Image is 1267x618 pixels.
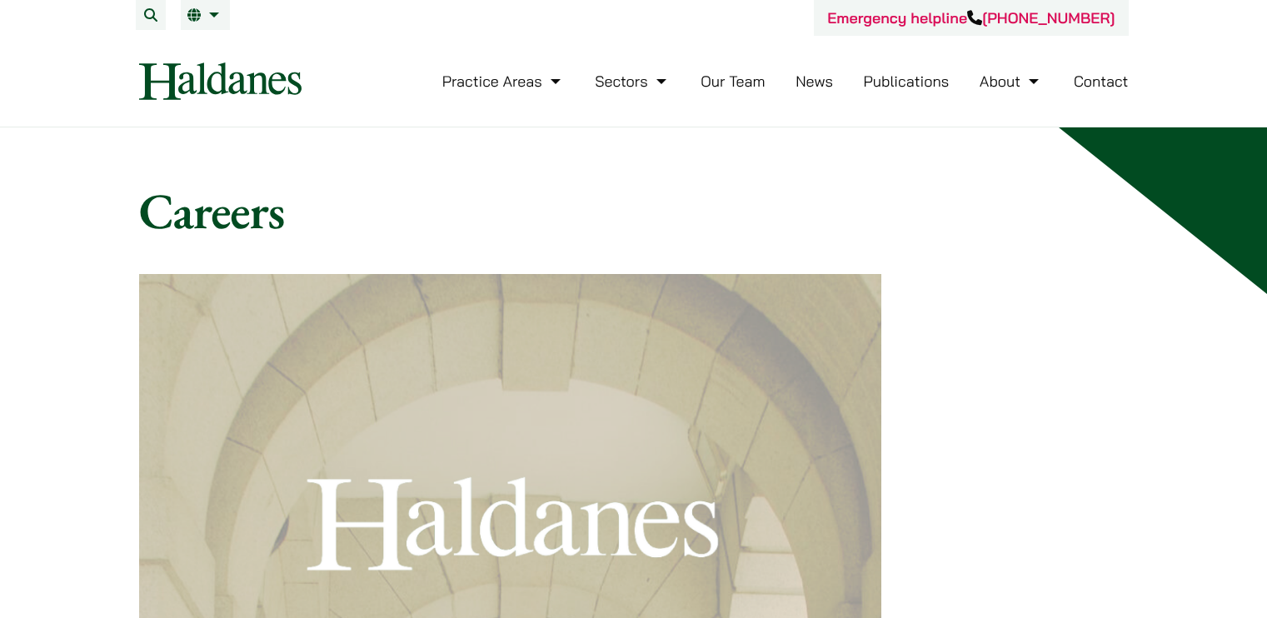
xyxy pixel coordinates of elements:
a: Contact [1074,72,1129,91]
a: Emergency helpline[PHONE_NUMBER] [827,8,1115,27]
img: Logo of Haldanes [139,62,302,100]
a: Sectors [595,72,670,91]
a: Our Team [701,72,765,91]
a: Publications [864,72,950,91]
a: About [980,72,1043,91]
a: Practice Areas [442,72,565,91]
h1: Careers [139,181,1129,241]
a: News [796,72,833,91]
a: EN [187,8,223,22]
